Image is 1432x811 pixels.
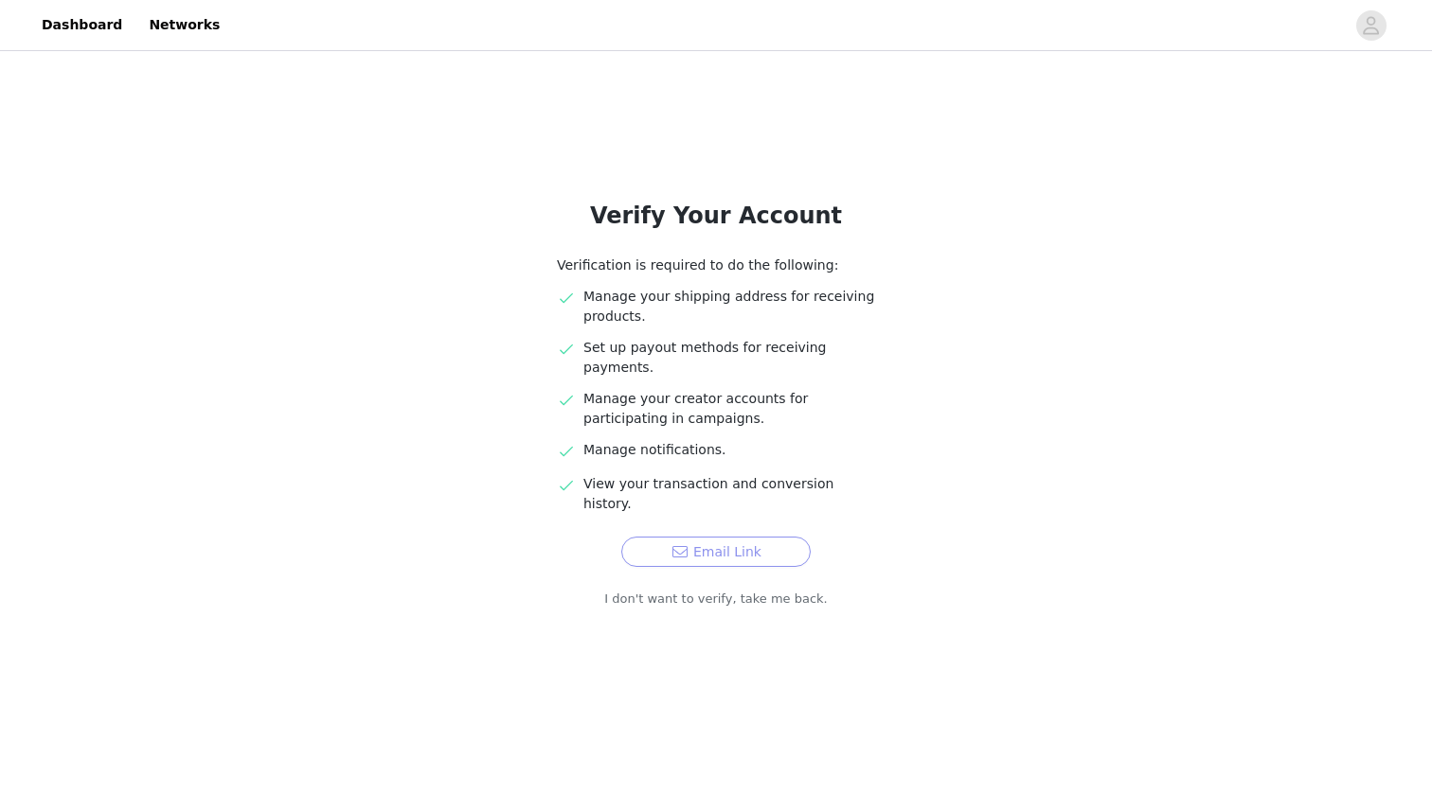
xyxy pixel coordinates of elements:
p: Verification is required to do the following: [557,256,875,275]
a: Dashboard [30,4,134,46]
button: Email Link [621,537,811,567]
p: Manage notifications. [583,440,875,460]
p: Manage your creator accounts for participating in campaigns. [583,389,875,429]
h1: Verify Your Account [511,199,921,233]
p: Set up payout methods for receiving payments. [583,338,875,378]
p: View your transaction and conversion history. [583,474,875,514]
a: Networks [137,4,231,46]
p: Manage your shipping address for receiving products. [583,287,875,326]
div: avatar [1362,10,1380,41]
a: I don't want to verify, take me back. [604,590,828,608]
